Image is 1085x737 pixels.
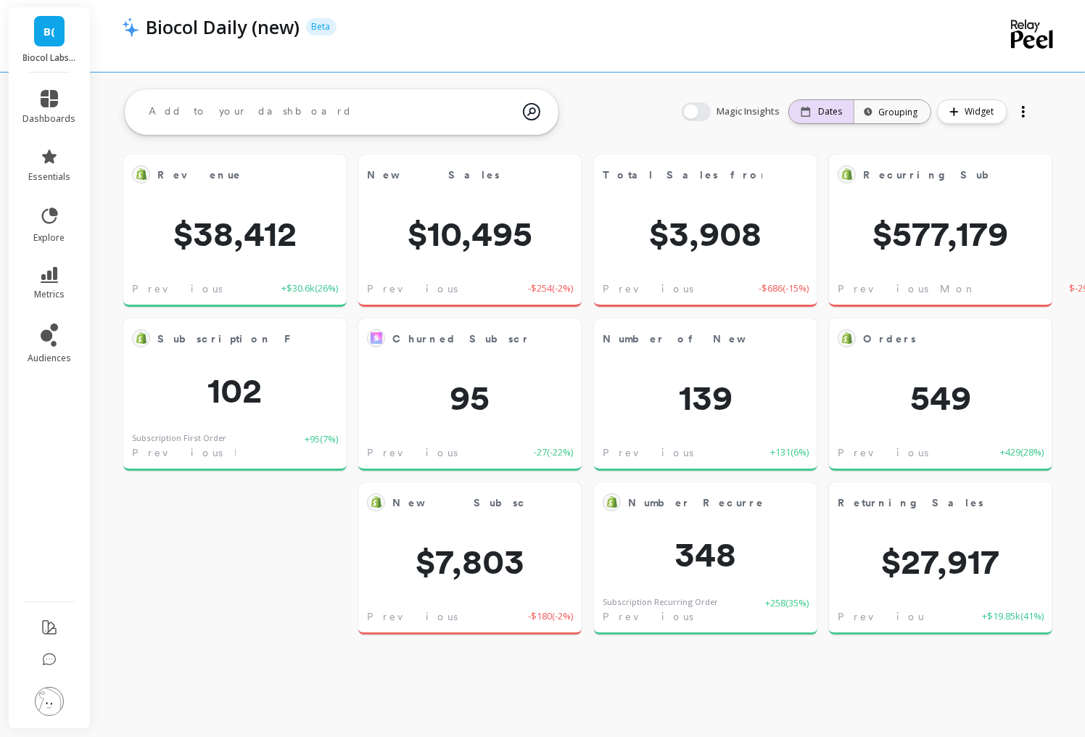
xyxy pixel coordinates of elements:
[23,113,76,125] span: dashboards
[523,92,540,131] img: magic search icon
[157,168,242,183] span: Revenue
[594,537,817,572] span: 348
[367,165,527,185] span: New Sales
[603,329,762,349] span: Number of New Orders
[147,15,300,39] p: Biocol Daily (new)
[132,432,226,445] div: Subscription First Order
[28,171,70,183] span: essentials
[838,609,977,624] span: Previous Day
[358,380,582,415] span: 95
[937,99,1007,124] button: Widget
[603,168,1017,183] span: Total Sales from First Subscription Orders
[628,493,762,513] span: Number Recurrent Subscription Orders
[528,609,573,624] span: -$180 ( -2% )
[392,332,589,347] span: Churned Subscriptions
[1000,445,1044,460] span: +429 ( 28% )
[23,52,76,64] p: Biocol Labs (US)
[305,432,338,461] span: +95 ( 7% )
[367,168,500,183] span: New Sales
[392,329,527,349] span: Churned Subscriptions
[123,373,347,408] span: 102
[863,332,916,347] span: Orders
[759,281,809,296] span: -$686 ( -15% )
[603,596,718,609] div: Subscription Recurring Order
[717,104,783,119] span: Magic Insights
[281,281,338,296] span: +$30.6k ( 26% )
[818,106,842,118] p: Dates
[863,329,997,349] span: Orders
[829,216,1052,251] span: $577,179
[603,609,742,624] span: Previous Day
[367,609,506,624] span: Previous Day
[765,596,809,625] span: +258 ( 35% )
[123,216,347,251] span: $38,412
[867,105,917,119] div: Grouping
[603,165,762,185] span: Total Sales from First Subscription Orders
[44,23,55,40] span: B(
[603,445,742,460] span: Previous Day
[35,687,64,716] img: profile picture
[838,493,997,513] span: Returning Sales
[34,232,65,244] span: explore
[838,445,977,460] span: Previous Day
[594,216,817,251] span: $3,908
[838,495,983,511] span: Returning Sales
[157,165,292,185] span: Revenue
[603,281,742,296] span: Previous Day
[367,281,506,296] span: Previous Day
[863,165,997,185] span: Recurring Subscription Sales
[358,216,582,251] span: $10,495
[157,329,292,349] span: Subscription First Order
[358,544,582,579] span: $7,803
[392,495,657,511] span: New Subscriptions Sales
[838,281,1069,296] span: Previous Month to Date
[367,445,506,460] span: Previous Day
[132,281,271,296] span: Previous Day
[34,289,65,300] span: metrics
[982,609,1044,624] span: +$19.85k ( 41% )
[628,495,970,511] span: Number Recurrent Subscription Orders
[28,353,71,364] span: audiences
[122,17,139,37] img: header icon
[132,445,271,460] span: Previous Day
[534,445,573,460] span: -27 ( -22% )
[770,445,809,460] span: +131 ( 6% )
[829,544,1052,579] span: $27,917
[306,18,337,36] p: Beta
[392,493,527,513] span: New Subscriptions Sales
[528,281,573,296] span: -$254 ( -2% )
[594,380,817,415] span: 139
[829,380,1052,415] span: 549
[965,104,998,119] span: Widget
[603,332,847,347] span: Number of New Orders
[157,332,388,347] span: Subscription First Order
